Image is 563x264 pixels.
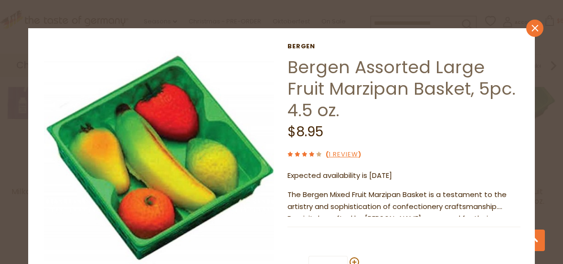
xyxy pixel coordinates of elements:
[287,43,521,50] a: Bergen
[287,122,323,141] span: $8.95
[329,150,358,160] a: 1 Review
[287,170,521,182] p: Expected availability is [DATE]
[326,150,361,159] span: ( )
[287,189,521,217] div: The Bergen Mixed Fruit Marzipan Basket is a testament to the artistry and sophistication of confe...
[287,55,516,122] a: Bergen Assorted Large Fruit Marzipan Basket, 5pc. 4.5 oz.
